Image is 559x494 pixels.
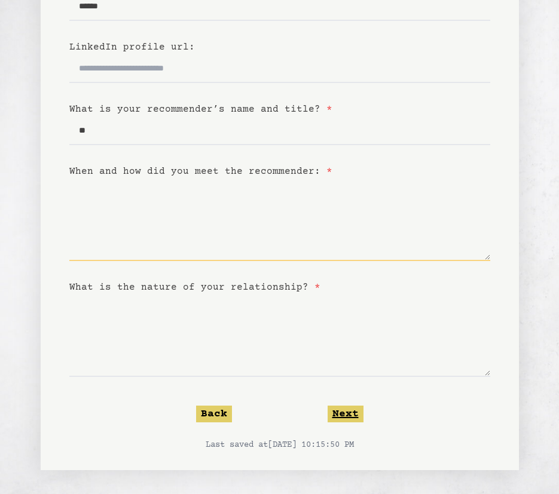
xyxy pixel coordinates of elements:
label: What is the nature of your relationship? [69,282,320,293]
button: Next [328,406,363,422]
label: LinkedIn profile url: [69,42,195,53]
button: Back [196,406,232,422]
label: What is your recommender’s name and title? [69,104,332,115]
label: When and how did you meet the recommender: [69,166,332,177]
p: Last saved at [DATE] 10:15:50 PM [69,439,490,451]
